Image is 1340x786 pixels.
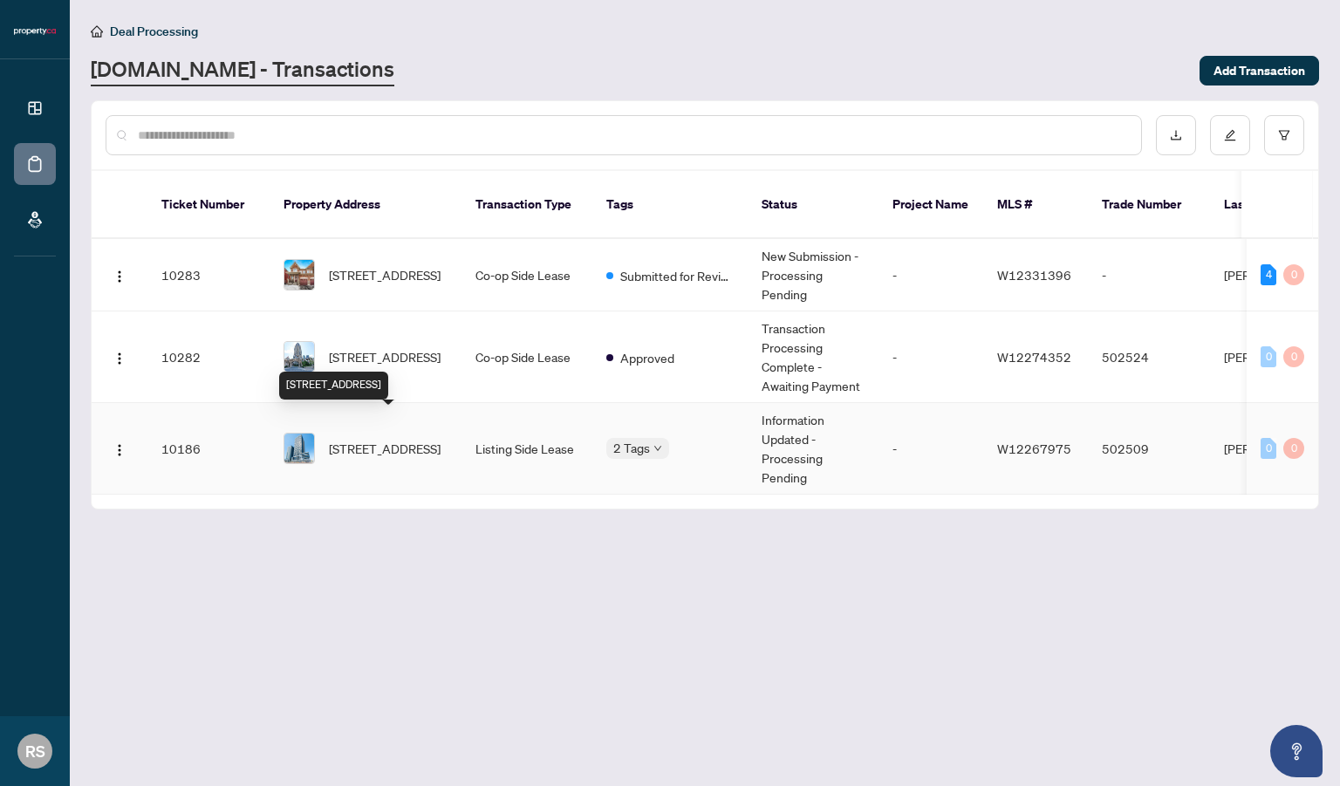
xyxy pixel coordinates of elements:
[329,265,441,284] span: [STREET_ADDRESS]
[1088,311,1210,403] td: 502524
[1261,264,1276,285] div: 4
[147,403,270,495] td: 10186
[1170,129,1182,141] span: download
[983,171,1088,239] th: MLS #
[1261,438,1276,459] div: 0
[106,261,133,289] button: Logo
[1214,57,1305,85] span: Add Transaction
[1200,56,1319,85] button: Add Transaction
[1156,115,1196,155] button: download
[461,403,592,495] td: Listing Side Lease
[329,347,441,366] span: [STREET_ADDRESS]
[748,311,879,403] td: Transaction Processing Complete - Awaiting Payment
[879,403,983,495] td: -
[284,342,314,372] img: thumbnail-img
[879,239,983,311] td: -
[106,434,133,462] button: Logo
[110,24,198,39] span: Deal Processing
[461,311,592,403] td: Co-op Side Lease
[1088,403,1210,495] td: 502509
[1283,438,1304,459] div: 0
[997,349,1071,365] span: W12274352
[592,171,748,239] th: Tags
[279,372,388,400] div: [STREET_ADDRESS]
[284,260,314,290] img: thumbnail-img
[1270,725,1323,777] button: Open asap
[748,171,879,239] th: Status
[270,171,461,239] th: Property Address
[748,239,879,311] td: New Submission - Processing Pending
[997,267,1071,283] span: W12331396
[997,441,1071,456] span: W12267975
[25,739,45,763] span: RS
[91,55,394,86] a: [DOMAIN_NAME] - Transactions
[1088,239,1210,311] td: -
[461,239,592,311] td: Co-op Side Lease
[329,439,441,458] span: [STREET_ADDRESS]
[14,26,56,37] img: logo
[1283,346,1304,367] div: 0
[620,348,674,367] span: Approved
[1210,115,1250,155] button: edit
[748,403,879,495] td: Information Updated - Processing Pending
[1283,264,1304,285] div: 0
[113,352,126,366] img: Logo
[879,311,983,403] td: -
[147,171,270,239] th: Ticket Number
[879,171,983,239] th: Project Name
[613,438,650,458] span: 2 Tags
[1088,171,1210,239] th: Trade Number
[1264,115,1304,155] button: filter
[1278,129,1290,141] span: filter
[461,171,592,239] th: Transaction Type
[147,311,270,403] td: 10282
[620,266,734,285] span: Submitted for Review
[113,270,126,284] img: Logo
[1224,129,1236,141] span: edit
[106,343,133,371] button: Logo
[113,443,126,457] img: Logo
[91,25,103,38] span: home
[147,239,270,311] td: 10283
[653,444,662,453] span: down
[284,434,314,463] img: thumbnail-img
[1261,346,1276,367] div: 0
